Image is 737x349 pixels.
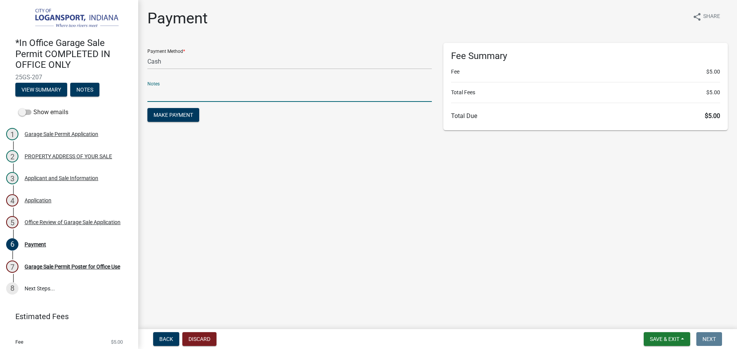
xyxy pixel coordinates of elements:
[451,51,720,62] h6: Fee Summary
[451,112,720,120] h6: Total Due
[6,282,18,295] div: 8
[650,336,679,342] span: Save & Exit
[25,131,98,137] div: Garage Sale Permit Application
[25,154,112,159] div: PROPERTY ADDRESS OF YOUR SALE
[15,74,123,81] span: 25GS-207
[70,87,99,93] wm-modal-confirm: Notes
[15,83,67,97] button: View Summary
[25,264,120,269] div: Garage Sale Permit Poster for Office Use
[6,150,18,162] div: 2
[111,339,123,344] span: $5.00
[6,216,18,228] div: 5
[451,68,720,76] li: Fee
[25,198,51,203] div: Application
[70,83,99,97] button: Notes
[159,336,173,342] span: Back
[15,339,23,344] span: Fee
[18,108,68,117] label: Show emails
[696,332,722,346] button: Next
[15,38,132,70] h4: *In Office Garage Sale Permit COMPLETED IN OFFICE ONLY
[182,332,216,346] button: Discard
[25,242,46,247] div: Payment
[703,12,720,21] span: Share
[706,68,720,76] span: $5.00
[686,9,726,24] button: shareShare
[451,88,720,97] li: Total Fees
[6,261,18,273] div: 7
[692,12,702,21] i: share
[702,336,716,342] span: Next
[706,88,720,97] span: $5.00
[25,220,121,225] div: Office Review of Garage Sale Application
[644,332,690,346] button: Save & Exit
[15,8,126,29] img: City of Logansport, Indiana
[705,112,720,120] span: $5.00
[6,194,18,206] div: 4
[147,108,199,122] button: Make Payment
[6,128,18,140] div: 1
[6,172,18,184] div: 3
[153,332,179,346] button: Back
[147,9,208,28] h1: Payment
[6,309,126,324] a: Estimated Fees
[15,87,67,93] wm-modal-confirm: Summary
[25,175,98,181] div: Applicant and Sale Information
[6,238,18,251] div: 6
[154,112,193,118] span: Make Payment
